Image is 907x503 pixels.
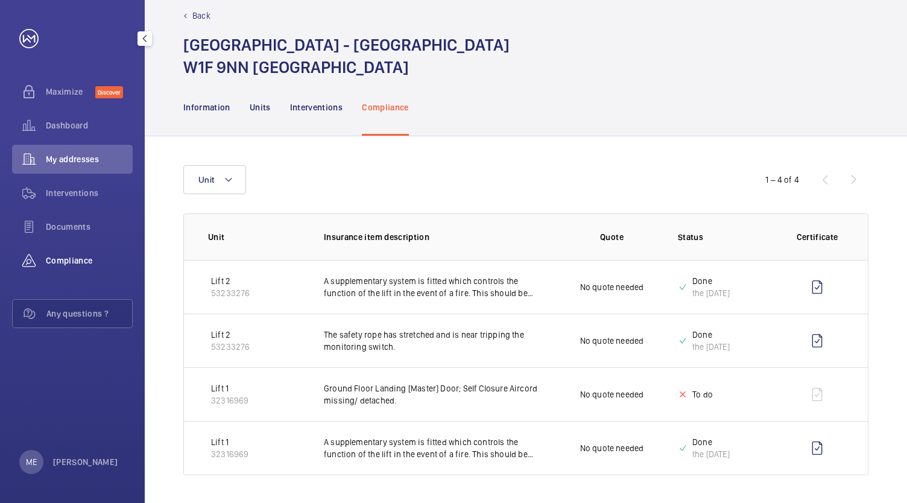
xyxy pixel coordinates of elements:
span: Maximize [46,86,95,98]
p: The safety rope has stretched and is near tripping the monitoring switch. [324,329,546,353]
p: Information [183,101,230,113]
p: Lift 2 [211,329,250,341]
p: Quote [600,231,624,243]
span: Discover [95,86,123,98]
span: My addresses [46,153,133,165]
p: Compliance [362,101,409,113]
p: Back [192,10,210,22]
p: [PERSON_NAME] [53,456,118,468]
p: Interventions [290,101,343,113]
p: 32316969 [211,448,248,460]
span: Interventions [46,187,133,199]
p: No quote needed [580,388,644,400]
p: Certificate [791,231,844,243]
p: Insurance item description [324,231,546,243]
p: Unit [208,231,305,243]
p: Done [692,329,730,341]
p: Done [692,275,730,287]
p: No quote needed [580,335,644,347]
h1: [GEOGRAPHIC_DATA] - [GEOGRAPHIC_DATA] W1F 9NN [GEOGRAPHIC_DATA] [183,34,510,78]
p: A supplementary system is fitted which controls the function of the lift in the event of a fire. ... [324,275,546,299]
p: Units [250,101,271,113]
p: No quote needed [580,442,644,454]
p: 53233276 [211,341,250,353]
span: Dashboard [46,119,133,131]
p: Status [678,231,771,243]
div: the [DATE] [692,287,730,299]
div: the [DATE] [692,341,730,353]
p: 53233276 [211,287,250,299]
span: Any questions ? [46,308,132,320]
p: No quote needed [580,281,644,293]
p: To do [692,388,713,400]
p: Lift 1 [211,382,248,394]
p: A supplementary system is fitted which controls the function of the lift in the event of a fire. ... [324,436,546,460]
div: 1 – 4 of 4 [765,174,799,186]
p: ME [26,456,37,468]
span: Documents [46,221,133,233]
span: Unit [198,175,214,185]
div: the [DATE] [692,448,730,460]
span: Compliance [46,255,133,267]
p: Ground Floor Landing [Master] Door; Self Closure Aircord missing/ detached. [324,382,546,407]
button: Unit [183,165,246,194]
p: 32316969 [211,394,248,407]
p: Done [692,436,730,448]
p: Lift 2 [211,275,250,287]
p: Lift 1 [211,436,248,448]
